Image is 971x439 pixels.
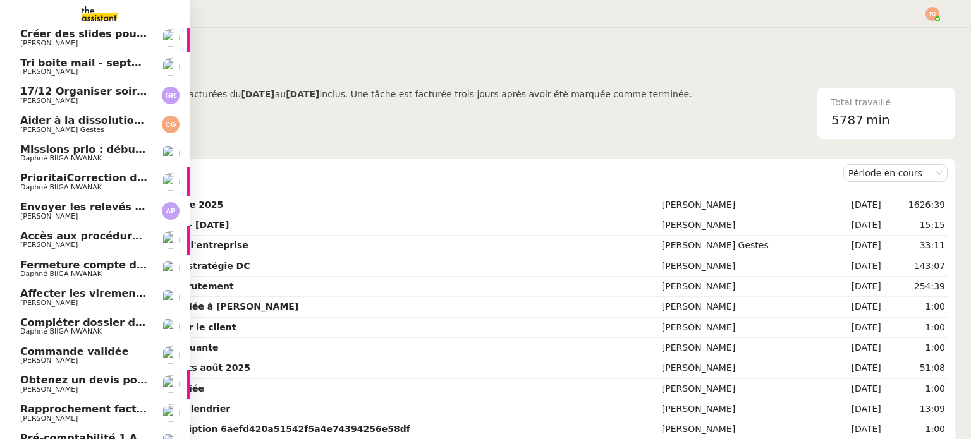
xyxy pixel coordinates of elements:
[20,259,256,271] span: Fermeture compte domiciliation Kandbaz
[830,399,884,419] td: [DATE]
[20,414,78,423] span: [PERSON_NAME]
[830,318,884,338] td: [DATE]
[884,277,948,297] td: 254:39
[884,256,948,277] td: 143:07
[659,277,830,297] td: [PERSON_NAME]
[20,85,314,97] span: 17/12 Organiser soirée [GEOGRAPHIC_DATA] [DATE]
[830,195,884,215] td: [DATE]
[162,87,180,104] img: svg
[830,277,884,297] td: [DATE]
[241,89,274,99] b: [DATE]
[20,97,78,105] span: [PERSON_NAME]
[162,289,180,306] img: users%2FrssbVgR8pSYriYNmUDKzQX9syo02%2Favatar%2Fb215b948-7ecd-4adc-935c-e0e4aeaee93e
[20,316,332,328] span: Compléter dossier domiciliation asso sur Se Domicilier
[659,256,830,277] td: [PERSON_NAME]
[20,143,209,155] span: Missions prio : début de semaine
[659,399,830,419] td: [PERSON_NAME]
[20,385,78,394] span: [PERSON_NAME]
[20,154,102,162] span: Daphné BIIGA NWANAK
[20,374,209,386] span: Obtenez un devis pour une visite
[20,183,102,191] span: Daphné BIIGA NWANAK
[831,112,864,128] span: 5787
[20,241,78,249] span: [PERSON_NAME]
[20,201,309,213] span: Envoyer les relevés Revolut au comptable - [DATE]
[20,346,129,358] span: Commande validée
[162,145,180,162] img: users%2FKPVW5uJ7nAf2BaBJPZnFMauzfh73%2Favatar%2FDigitalCollectionThumbnailHandler.jpeg
[275,89,286,99] span: au
[884,358,948,378] td: 51:08
[830,379,884,399] td: [DATE]
[884,399,948,419] td: 13:09
[659,358,830,378] td: [PERSON_NAME]
[925,7,939,21] img: svg
[20,68,78,76] span: [PERSON_NAME]
[20,356,78,364] span: [PERSON_NAME]
[884,338,948,358] td: 1:00
[66,281,234,291] strong: Publier l'annonce de recrutement
[830,358,884,378] td: [DATE]
[830,215,884,236] td: [DATE]
[20,299,78,307] span: [PERSON_NAME]
[162,260,180,277] img: users%2FKPVW5uJ7nAf2BaBJPZnFMauzfh73%2Favatar%2FDigitalCollectionThumbnailHandler.jpeg
[659,379,830,399] td: [PERSON_NAME]
[659,215,830,236] td: [PERSON_NAME]
[884,215,948,236] td: 15:15
[20,403,381,415] span: Rapprochement factures/paiements clients - 1 septembre 2025
[162,346,180,364] img: users%2FrssbVgR8pSYriYNmUDKzQX9syo02%2Favatar%2Fb215b948-7ecd-4adc-935c-e0e4aeaee93e
[884,236,948,256] td: 33:11
[20,212,78,220] span: [PERSON_NAME]
[162,173,180,191] img: users%2FKPVW5uJ7nAf2BaBJPZnFMauzfh73%2Favatar%2FDigitalCollectionThumbnailHandler.jpeg
[162,375,180,393] img: users%2Fvjxz7HYmGaNTSE4yF5W2mFwJXra2%2Favatar%2Ff3aef901-807b-4123-bf55-4aed7c5d6af5
[830,236,884,256] td: [DATE]
[20,114,228,126] span: Aider à la dissolution de l'entreprise
[884,195,948,215] td: 1626:39
[20,172,369,184] span: PrioritaiCorrection des dates + Ajout programmation théâtre
[830,297,884,317] td: [DATE]
[64,160,843,186] div: Demandes
[20,327,102,335] span: Daphné BIIGA NWANAK
[20,39,78,47] span: [PERSON_NAME]
[884,297,948,317] td: 1:00
[162,29,180,47] img: users%2FrxcTinYCQST3nt3eRyMgQ024e422%2Favatar%2Fa0327058c7192f72952294e6843542370f7921c3.jpg
[659,318,830,338] td: [PERSON_NAME]
[162,116,180,133] img: svg
[162,58,180,76] img: users%2F9mvJqJUvllffspLsQzytnd0Nt4c2%2Favatar%2F82da88e3-d90d-4e39-b37d-dcb7941179ae
[831,95,941,110] div: Total travaillé
[319,89,692,99] span: inclus. Une tâche est facturée trois jours après avoir été marquée comme terminée.
[162,231,180,249] img: users%2FTmb06GTIDgNLSNhTjmZ0ajWxRk83%2Favatar%2F40f2539e-5604-4681-9cfa-c67755ebd5f1
[659,338,830,358] td: [PERSON_NAME]
[20,270,102,278] span: Daphné BIIGA NWANAK
[20,28,230,40] span: Créer des slides pour la stratégie DC
[286,89,319,99] b: [DATE]
[20,57,200,69] span: Tri boite mail - septembre 2025
[884,379,948,399] td: 1:00
[162,318,180,335] img: users%2FKPVW5uJ7nAf2BaBJPZnFMauzfh73%2Favatar%2FDigitalCollectionThumbnailHandler.jpeg
[66,424,410,434] strong: LAPOSTE.FR- Votre inscription 6aefd420a51542f5a4e74394256e58df
[20,230,212,242] span: Accès aux procédures Addingwell
[162,404,180,422] img: users%2FrssbVgR8pSYriYNmUDKzQX9syo02%2Favatar%2Fb215b948-7ecd-4adc-935c-e0e4aeaee93e
[659,195,830,215] td: [PERSON_NAME]
[866,110,890,131] span: min
[20,126,104,134] span: [PERSON_NAME] Gestes
[884,318,948,338] td: 1:00
[830,256,884,277] td: [DATE]
[659,236,830,256] td: [PERSON_NAME] Gestes
[830,338,884,358] td: [DATE]
[162,202,180,220] img: svg
[659,297,830,317] td: [PERSON_NAME]
[848,165,943,181] nz-select-item: Période en cours
[20,287,315,299] span: Affecter les virements Spendesk au compte 517000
